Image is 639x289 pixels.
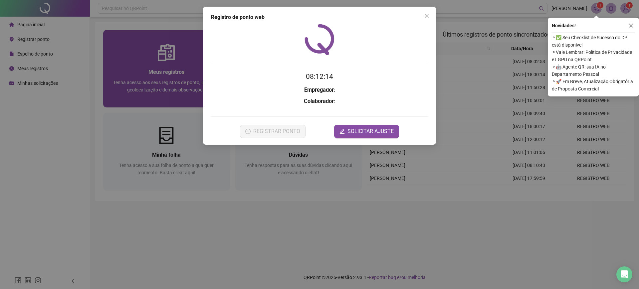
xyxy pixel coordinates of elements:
[211,97,428,106] h3: :
[211,13,428,21] div: Registro de ponto web
[347,127,394,135] span: SOLICITAR AJUSTE
[552,49,635,63] span: ⚬ Vale Lembrar: Política de Privacidade e LGPD na QRPoint
[240,125,306,138] button: REGISTRAR PONTO
[616,266,632,282] div: Open Intercom Messenger
[306,72,333,80] time: 08:12:14
[339,129,345,134] span: edit
[304,87,334,93] strong: Empregador
[211,86,428,94] h3: :
[552,78,635,92] span: ⚬ 🚀 Em Breve, Atualização Obrigatória de Proposta Comercial
[421,11,432,21] button: Close
[629,23,633,28] span: close
[424,13,429,19] span: close
[552,22,576,29] span: Novidades !
[305,24,334,55] img: QRPoint
[552,63,635,78] span: ⚬ 🤖 Agente QR: sua IA no Departamento Pessoal
[334,125,399,138] button: editSOLICITAR AJUSTE
[552,34,635,49] span: ⚬ ✅ Seu Checklist de Sucesso do DP está disponível
[304,98,334,104] strong: Colaborador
